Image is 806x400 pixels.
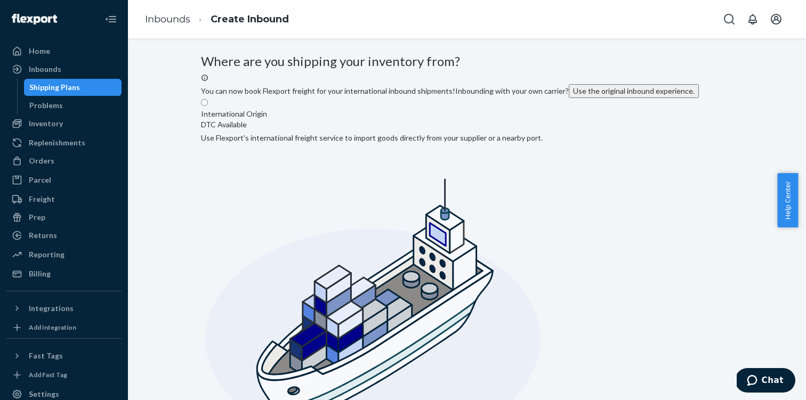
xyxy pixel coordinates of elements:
[29,118,63,129] div: Inventory
[6,172,122,189] a: Parcel
[136,4,297,35] ol: breadcrumbs
[569,84,699,98] button: Use the original inbound experience.
[6,209,122,226] a: Prep
[29,100,63,111] div: Problems
[24,79,122,96] a: Shipping Plans
[765,9,787,30] button: Open account menu
[201,99,208,106] input: International OriginDTC AvailableUse Flexport's international freight service to import goods dir...
[29,64,61,75] div: Inbounds
[29,82,80,93] div: Shipping Plans
[211,13,289,25] a: Create Inbound
[201,119,267,130] div: DTC Available
[24,97,122,114] a: Problems
[29,46,50,56] div: Home
[29,323,76,332] div: Add Integration
[29,194,55,205] div: Freight
[777,173,798,227] button: Help Center
[6,191,122,208] a: Freight
[6,43,122,60] a: Home
[29,370,67,379] div: Add Fast Tag
[742,9,763,30] button: Open notifications
[29,303,74,314] div: Integrations
[29,137,85,148] div: Replenishments
[6,152,122,169] a: Orders
[455,86,699,95] span: Inbounding with your own carrier?
[201,86,455,95] span: You can now book Flexport freight for your international inbound shipments!
[201,109,267,130] div: International Origin
[6,321,122,334] a: Add Integration
[6,61,122,78] a: Inbounds
[29,249,65,260] div: Reporting
[6,227,122,244] a: Returns
[29,350,63,361] div: Fast Tags
[100,9,122,30] button: Close Navigation
[29,156,54,166] div: Orders
[29,212,45,223] div: Prep
[201,133,543,143] div: Use Flexport's international freight service to import goods directly from your supplier or a nea...
[29,268,51,279] div: Billing
[6,115,122,132] a: Inventory
[6,347,122,364] button: Fast Tags
[6,246,122,263] a: Reporting
[29,230,57,241] div: Returns
[29,389,59,399] div: Settings
[145,13,190,25] a: Inbounds
[719,9,740,30] button: Open Search Box
[6,265,122,282] a: Billing
[12,14,57,25] img: Flexport logo
[737,368,795,395] iframe: Opens a widget where you can chat to one of our agents
[6,300,122,317] button: Integrations
[201,54,733,68] h3: Where are you shipping your inventory from?
[6,369,122,381] a: Add Fast Tag
[29,175,51,185] div: Parcel
[6,134,122,151] a: Replenishments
